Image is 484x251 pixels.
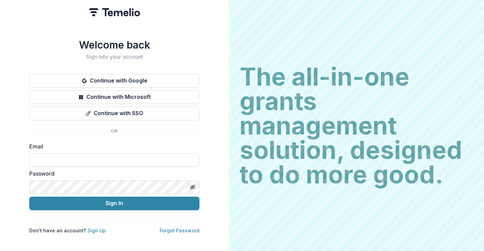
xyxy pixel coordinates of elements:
h1: Welcome back [29,39,199,51]
button: Sign In [29,197,199,210]
h2: Sign into your account [29,54,199,60]
a: Sign Up [87,228,106,233]
p: Don't have an account? [29,227,106,234]
img: Temelio [89,8,140,16]
button: Continue with Microsoft [29,90,199,104]
label: Email [29,142,195,150]
button: Toggle password visibility [187,182,198,193]
a: Forgot Password [160,228,199,233]
button: Continue with SSO [29,107,199,120]
button: Continue with Google [29,74,199,88]
label: Password [29,169,195,178]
